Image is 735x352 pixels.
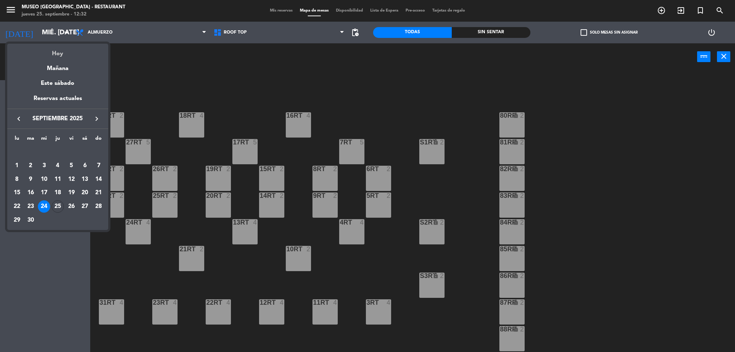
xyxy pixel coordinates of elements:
[37,186,51,200] td: 17 de septiembre de 2025
[52,187,64,199] div: 18
[38,173,50,186] div: 10
[65,173,78,186] div: 12
[65,159,78,173] td: 5 de septiembre de 2025
[10,186,24,200] td: 15 de septiembre de 2025
[25,187,37,199] div: 16
[38,160,50,172] div: 3
[92,200,105,213] div: 28
[92,200,105,213] td: 28 de septiembre de 2025
[37,173,51,186] td: 10 de septiembre de 2025
[52,160,64,172] div: 4
[65,187,78,199] div: 19
[10,134,24,145] th: lunes
[78,200,92,213] td: 27 de septiembre de 2025
[79,160,91,172] div: 6
[7,94,108,109] div: Reservas actuales
[51,134,65,145] th: jueves
[24,134,38,145] th: martes
[92,187,105,199] div: 21
[14,114,23,123] i: keyboard_arrow_left
[51,186,65,200] td: 18 de septiembre de 2025
[38,200,50,213] div: 24
[51,159,65,173] td: 4 de septiembre de 2025
[24,213,38,227] td: 30 de septiembre de 2025
[38,187,50,199] div: 17
[92,134,105,145] th: domingo
[24,200,38,213] td: 23 de septiembre de 2025
[92,114,101,123] i: keyboard_arrow_right
[37,200,51,213] td: 24 de septiembre de 2025
[7,58,108,73] div: Mañana
[25,214,37,226] div: 30
[52,200,64,213] div: 25
[24,186,38,200] td: 16 de septiembre de 2025
[79,200,91,213] div: 27
[25,160,37,172] div: 2
[78,159,92,173] td: 6 de septiembre de 2025
[10,145,105,159] td: SEP.
[65,160,78,172] div: 5
[11,187,23,199] div: 15
[65,173,78,186] td: 12 de septiembre de 2025
[78,186,92,200] td: 20 de septiembre de 2025
[78,173,92,186] td: 13 de septiembre de 2025
[65,186,78,200] td: 19 de septiembre de 2025
[51,173,65,186] td: 11 de septiembre de 2025
[90,114,103,123] button: keyboard_arrow_right
[10,213,24,227] td: 29 de septiembre de 2025
[25,173,37,186] div: 9
[7,73,108,94] div: Este sábado
[92,160,105,172] div: 7
[10,173,24,186] td: 8 de septiembre de 2025
[10,200,24,213] td: 22 de septiembre de 2025
[7,44,108,58] div: Hoy
[79,173,91,186] div: 13
[51,200,65,213] td: 25 de septiembre de 2025
[11,214,23,226] div: 29
[25,114,90,123] span: septiembre 2025
[92,173,105,186] div: 14
[24,173,38,186] td: 9 de septiembre de 2025
[11,160,23,172] div: 1
[11,173,23,186] div: 8
[79,187,91,199] div: 20
[37,134,51,145] th: miércoles
[37,159,51,173] td: 3 de septiembre de 2025
[65,200,78,213] td: 26 de septiembre de 2025
[65,134,78,145] th: viernes
[25,200,37,213] div: 23
[78,134,92,145] th: sábado
[92,186,105,200] td: 21 de septiembre de 2025
[65,200,78,213] div: 26
[52,173,64,186] div: 11
[92,159,105,173] td: 7 de septiembre de 2025
[24,159,38,173] td: 2 de septiembre de 2025
[10,159,24,173] td: 1 de septiembre de 2025
[12,114,25,123] button: keyboard_arrow_left
[11,200,23,213] div: 22
[92,173,105,186] td: 14 de septiembre de 2025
